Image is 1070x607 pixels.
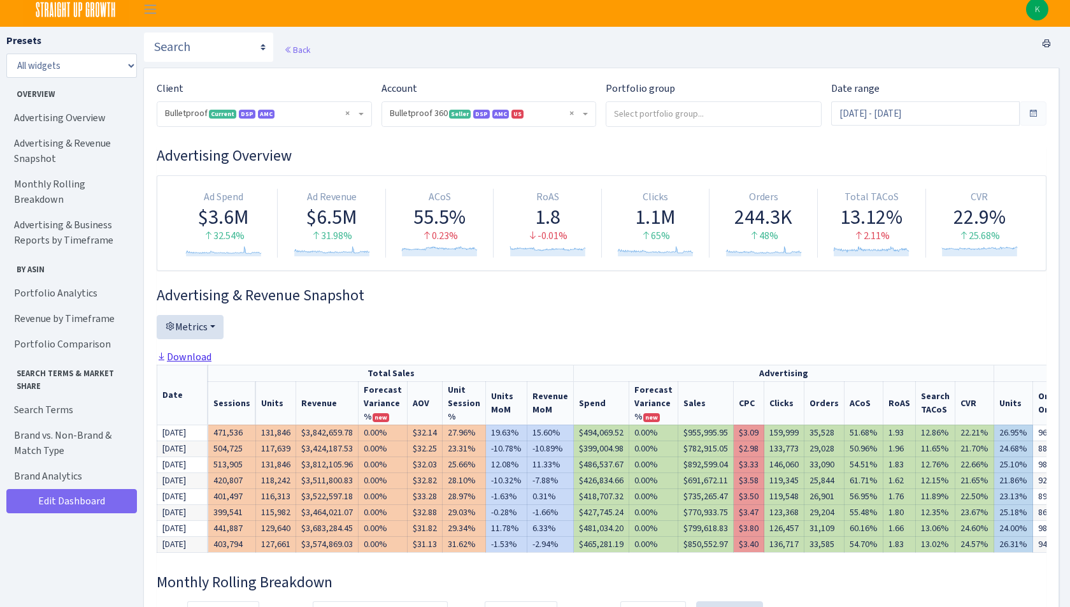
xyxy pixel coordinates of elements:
th: Search TACoS [916,381,955,425]
td: $486,537.67 [574,457,629,472]
td: $3,812,105.96 [296,457,359,472]
span: Seller [449,110,471,119]
span: Bulletproof 360 <span class="badge badge-success">Seller</span><span class="badge badge-primary">... [382,102,596,126]
td: 399,541 [208,504,256,520]
td: 119,548 [764,488,804,504]
a: Back [284,44,310,55]
span: Bulletproof 360 <span class="badge badge-success">Seller</span><span class="badge badge-primary">... [390,107,581,120]
span: DSP [473,110,490,119]
span: US [511,110,524,119]
td: 0.00% [359,441,408,457]
td: 23.31% [443,441,486,457]
td: 21.70% [955,441,994,457]
td: 131,846 [256,457,296,472]
td: $2.98 [734,441,764,457]
div: 32.54% [175,229,272,244]
td: 54.51% [845,457,883,472]
td: 117,639 [256,441,296,457]
span: AMC [258,110,275,119]
td: 129,640 [256,520,296,536]
td: 0.00% [359,520,408,536]
th: Orders [804,381,845,425]
span: Current [209,110,236,119]
td: 50.96% [845,441,883,457]
td: 31,109 [804,520,845,536]
td: 33,090 [804,457,845,472]
td: [DATE] [157,441,208,457]
td: -1.53% [486,536,527,552]
th: Units [256,381,296,425]
td: 6.33% [527,520,574,536]
td: 24.60% [955,520,994,536]
td: $3.58 [734,472,764,488]
a: Brand Analytics [6,464,134,489]
td: 1.83 [883,536,916,552]
th: Units MoM [486,381,527,425]
th: Sessions [208,381,256,425]
td: 27.96% [443,425,486,441]
td: 513,905 [208,457,256,472]
td: $426,834.66 [574,472,629,488]
label: Client [157,81,183,96]
a: Advertising Overview [6,105,134,131]
div: 48% [715,229,812,244]
label: Account [382,81,417,96]
label: Portfolio group [606,81,675,96]
td: 133,773 [764,441,804,457]
td: -1.63% [486,488,527,504]
td: [DATE] [157,425,208,441]
td: 12.76% [916,457,955,472]
td: -10.89% [527,441,574,457]
td: 28.97% [443,488,486,504]
td: 13.02% [916,536,955,552]
td: 26.95% [994,425,1033,441]
td: 0.00% [629,472,678,488]
th: Revenue Forecast Variance % [359,381,408,425]
td: 401,497 [208,488,256,504]
td: 1.93 [883,425,916,441]
td: 1.83 [883,457,916,472]
label: Date range [831,81,880,96]
td: 123,368 [764,504,804,520]
td: 54.70% [845,536,883,552]
div: 55.5% [391,205,489,229]
a: Advertising & Revenue Snapshot [6,131,134,172]
td: 136,717 [764,536,804,552]
td: 0.00% [629,441,678,457]
label: Presets [6,33,41,48]
div: 0.23% [391,229,489,244]
td: $3,683,284.45 [296,520,359,536]
td: 33,585 [804,536,845,552]
td: [DATE] [157,472,208,488]
td: 11.89% [916,488,955,504]
td: 35,528 [804,425,845,441]
td: $799,618.83 [678,520,734,536]
td: 127,661 [256,536,296,552]
td: [DATE] [157,520,208,536]
td: $3.47 [734,504,764,520]
td: 0.00% [359,457,408,472]
td: [DATE] [157,457,208,472]
span: By ASIN [7,258,133,275]
th: RoAS [883,381,916,425]
td: 1.66 [883,520,916,536]
td: 21.65% [955,472,994,488]
div: RoAS [499,190,596,205]
input: Select portfolio group... [606,102,821,125]
td: 31.62% [443,536,486,552]
td: $3,511,800.83 [296,472,359,488]
td: 0.31% [527,488,574,504]
td: 51.68% [845,425,883,441]
div: 65% [607,229,704,244]
td: 24.68% [994,441,1033,457]
td: $691,672.11 [678,472,734,488]
td: $3.33 [734,457,764,472]
div: 22.9% [931,205,1029,229]
th: Revenue MoM [527,381,574,425]
span: Bulletproof <span class="badge badge-success">Current</span><span class="badge badge-primary">DSP... [165,107,356,120]
td: 13.06% [916,520,955,536]
td: $418,707.32 [574,488,629,504]
td: $31.13 [408,536,443,552]
th: Units [994,381,1033,425]
td: 0.00% [629,536,678,552]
